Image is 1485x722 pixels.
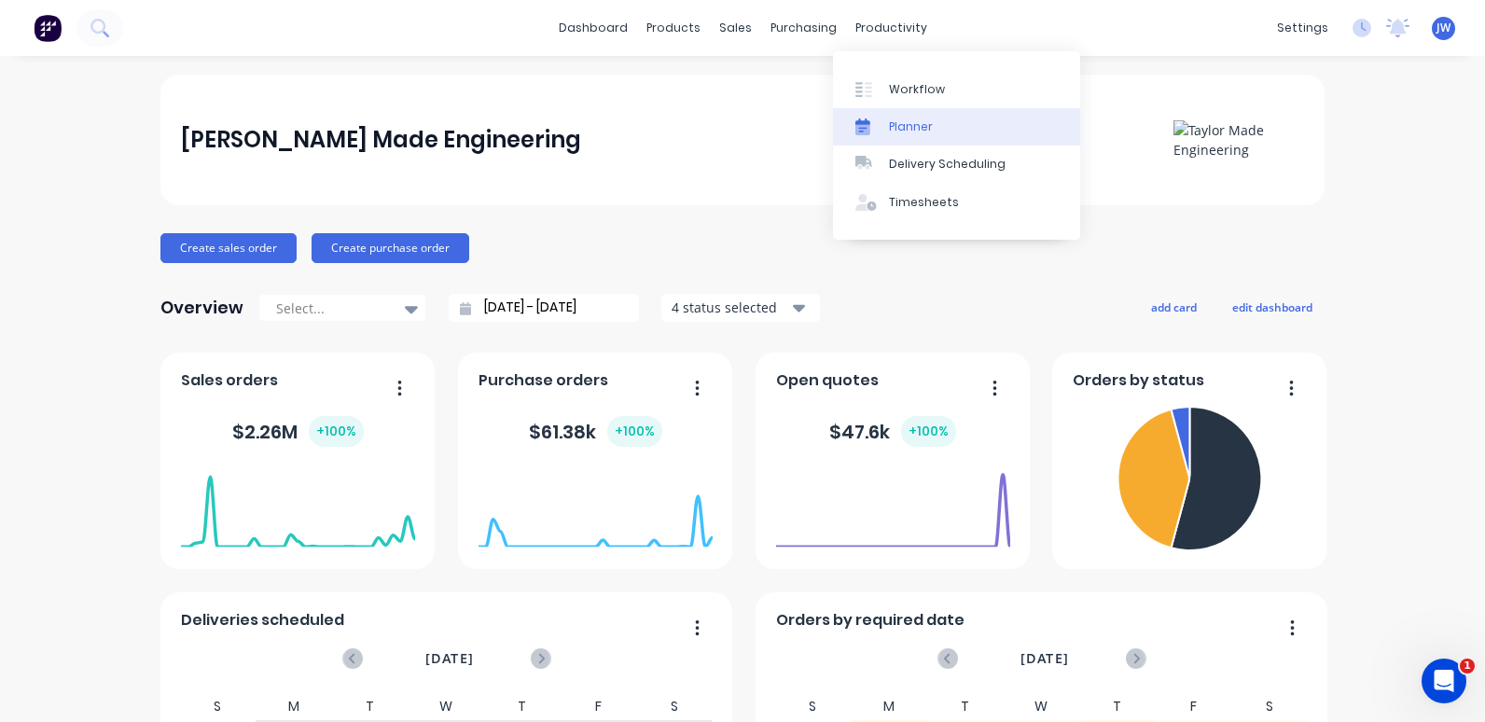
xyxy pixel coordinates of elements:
[901,416,956,447] div: + 100 %
[1139,295,1209,319] button: add card
[549,14,637,42] a: dashboard
[672,298,789,317] div: 4 status selected
[309,416,364,447] div: + 100 %
[1268,14,1338,42] div: settings
[607,416,662,447] div: + 100 %
[710,14,761,42] div: sales
[1079,693,1156,720] div: T
[776,369,879,392] span: Open quotes
[889,194,959,211] div: Timesheets
[181,121,581,159] div: [PERSON_NAME] Made Engineering
[408,693,484,720] div: W
[833,146,1080,183] a: Delivery Scheduling
[1460,659,1475,673] span: 1
[256,693,332,720] div: M
[637,14,710,42] div: products
[761,14,846,42] div: purchasing
[312,233,469,263] button: Create purchase order
[889,81,945,98] div: Workflow
[636,693,713,720] div: S
[425,648,474,669] span: [DATE]
[889,156,1006,173] div: Delivery Scheduling
[560,693,636,720] div: F
[181,369,278,392] span: Sales orders
[829,416,956,447] div: $ 47.6k
[232,416,364,447] div: $ 2.26M
[529,416,662,447] div: $ 61.38k
[1073,369,1204,392] span: Orders by status
[34,14,62,42] img: Factory
[846,14,937,42] div: productivity
[1155,693,1231,720] div: F
[661,294,820,322] button: 4 status selected
[851,693,927,720] div: M
[180,693,257,720] div: S
[1003,693,1079,720] div: W
[332,693,409,720] div: T
[776,609,965,632] span: Orders by required date
[1231,693,1308,720] div: S
[1436,20,1450,36] span: JW
[484,693,561,720] div: T
[889,118,933,135] div: Planner
[833,184,1080,221] a: Timesheets
[927,693,1004,720] div: T
[479,369,608,392] span: Purchase orders
[1220,295,1325,319] button: edit dashboard
[160,289,243,326] div: Overview
[775,693,852,720] div: S
[160,233,297,263] button: Create sales order
[1020,648,1069,669] span: [DATE]
[1422,659,1466,703] iframe: Intercom live chat
[833,108,1080,146] a: Planner
[1173,120,1304,160] img: Taylor Made Engineering
[833,70,1080,107] a: Workflow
